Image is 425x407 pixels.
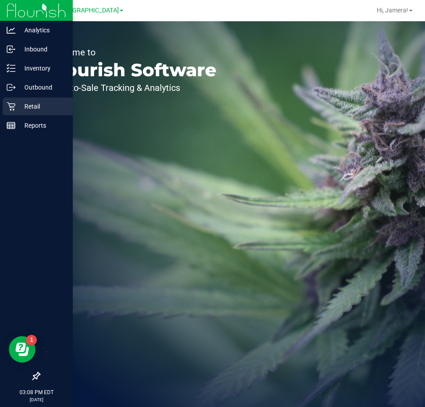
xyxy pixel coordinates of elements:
[16,63,69,74] p: Inventory
[7,121,16,130] inline-svg: Reports
[7,83,16,92] inline-svg: Outbound
[4,396,69,403] p: [DATE]
[16,82,69,93] p: Outbound
[16,120,69,131] p: Reports
[377,7,408,14] span: Hi, Jamera!
[48,48,216,57] p: Welcome to
[9,336,35,363] iframe: Resource center
[16,25,69,35] p: Analytics
[58,7,119,14] span: [GEOGRAPHIC_DATA]
[7,45,16,54] inline-svg: Inbound
[16,44,69,55] p: Inbound
[48,83,216,92] p: Seed-to-Sale Tracking & Analytics
[48,61,216,79] p: Flourish Software
[7,26,16,35] inline-svg: Analytics
[7,64,16,73] inline-svg: Inventory
[4,388,69,396] p: 03:08 PM EDT
[7,102,16,111] inline-svg: Retail
[26,335,37,345] iframe: Resource center unread badge
[16,101,69,112] p: Retail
